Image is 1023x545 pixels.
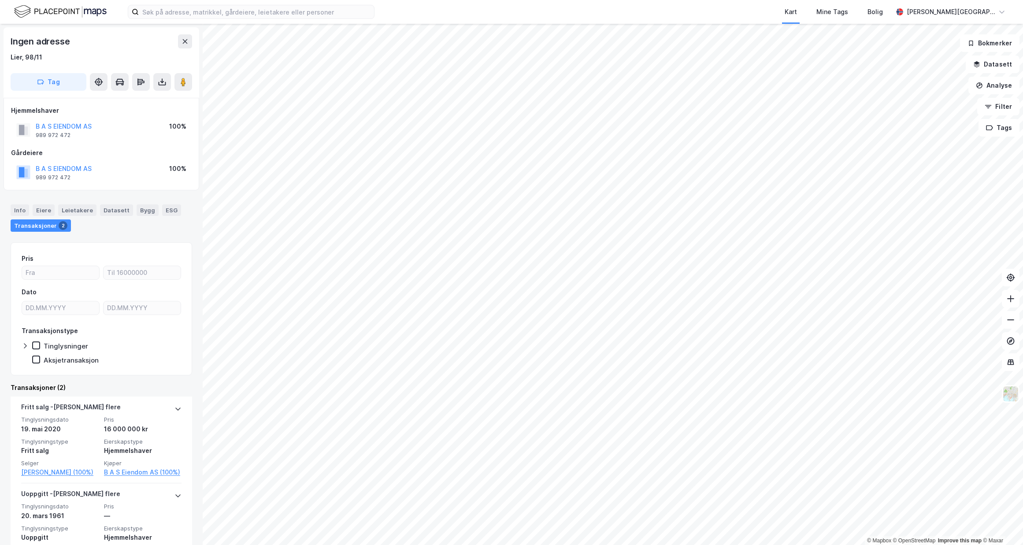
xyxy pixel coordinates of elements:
div: Uoppgitt [21,532,99,543]
div: Uoppgitt - [PERSON_NAME] flere [21,489,120,503]
span: Tinglysningsdato [21,416,99,423]
span: Tinglysningstype [21,438,99,445]
button: Bokmerker [960,34,1019,52]
div: Hjemmelshaver [104,532,182,543]
div: Leietakere [58,204,96,216]
div: 20. mars 1961 [21,511,99,521]
div: 100% [169,121,186,132]
div: Info [11,204,29,216]
div: Aksjetransaksjon [44,356,99,364]
div: Bolig [867,7,883,17]
a: Mapbox [867,538,891,544]
div: Fritt salg [21,445,99,456]
button: Tags [979,119,1019,137]
span: Pris [104,416,182,423]
div: 100% [169,163,186,174]
div: ESG [162,204,181,216]
input: DD.MM.YYYY [22,301,99,315]
div: Pris [22,253,33,264]
button: Tag [11,73,86,91]
span: Tinglysningsdato [21,503,99,510]
span: Pris [104,503,182,510]
div: 19. mai 2020 [21,424,99,434]
button: Analyse [968,77,1019,94]
img: Z [1002,386,1019,402]
div: Fritt salg - [PERSON_NAME] flere [21,402,121,416]
div: 989 972 472 [36,174,70,181]
img: logo.f888ab2527a4732fd821a326f86c7f29.svg [14,4,107,19]
button: Datasett [966,56,1019,73]
div: Gårdeiere [11,148,192,158]
span: Eierskapstype [104,438,182,445]
div: Mine Tags [816,7,848,17]
div: Hjemmelshaver [104,445,182,456]
div: 989 972 472 [36,132,70,139]
span: Tinglysningstype [21,525,99,532]
div: — [104,511,182,521]
span: Selger [21,460,99,467]
div: Hjemmelshaver [11,105,192,116]
div: Transaksjoner [11,219,71,232]
span: Eierskapstype [104,525,182,532]
span: Kjøper [104,460,182,467]
a: B A S Eiendom AS (100%) [104,467,182,478]
iframe: Chat Widget [979,503,1023,545]
div: Transaksjoner (2) [11,382,192,393]
div: Kart [785,7,797,17]
div: [PERSON_NAME][GEOGRAPHIC_DATA] [907,7,995,17]
div: Bygg [137,204,159,216]
div: Eiere [33,204,55,216]
a: OpenStreetMap [893,538,936,544]
a: Improve this map [938,538,982,544]
div: Ingen adresse [11,34,71,48]
input: Søk på adresse, matrikkel, gårdeiere, leietakere eller personer [139,5,374,19]
input: Fra [22,266,99,279]
a: [PERSON_NAME] (100%) [21,467,99,478]
div: Tinglysninger [44,342,88,350]
button: Filter [977,98,1019,115]
div: Lier, 98/11 [11,52,42,63]
div: 16 000 000 kr [104,424,182,434]
input: Til 16000000 [104,266,181,279]
div: Transaksjonstype [22,326,78,336]
div: Kontrollprogram for chat [979,503,1023,545]
div: Dato [22,287,37,297]
input: DD.MM.YYYY [104,301,181,315]
div: Datasett [100,204,133,216]
div: 2 [59,221,67,230]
